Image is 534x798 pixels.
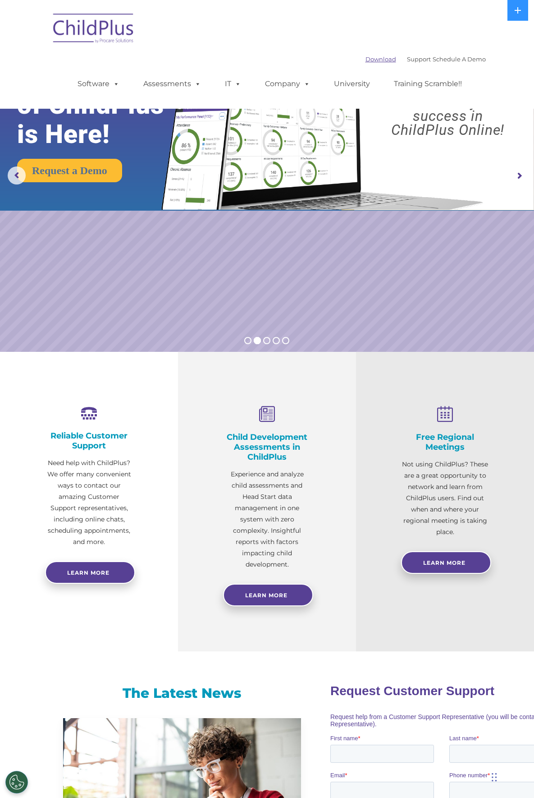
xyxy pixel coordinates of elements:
[407,55,431,63] a: Support
[68,75,128,93] a: Software
[134,75,210,93] a: Assessments
[45,561,135,584] a: Learn more
[5,771,28,793] button: Cookies Settings
[365,55,486,63] font: |
[423,559,466,566] span: Learn More
[216,75,250,93] a: IT
[369,67,527,137] rs-layer: Boost your productivity and streamline your success in ChildPlus Online!
[256,75,319,93] a: Company
[63,684,301,702] h3: The Latest News
[401,459,489,538] p: Not using ChildPlus? These are a great opportunity to network and learn from ChildPlus users. Fin...
[401,432,489,452] h4: Free Regional Meetings
[385,75,471,93] a: Training Scramble!!
[17,61,187,149] rs-layer: The Future of ChildPlus is Here!
[17,159,122,182] a: Request a Demo
[45,457,133,548] p: Need help with ChildPlus? We offer many convenient ways to contact our amazing Customer Support r...
[325,75,379,93] a: University
[67,569,110,576] span: Learn more
[223,584,313,606] a: Learn More
[45,431,133,451] h4: Reliable Customer Support
[119,60,146,66] span: Last name
[223,432,311,462] h4: Child Development Assessments in ChildPlus
[119,97,157,103] span: Phone number
[245,592,288,599] span: Learn More
[433,55,486,63] a: Schedule A Demo
[223,469,311,570] p: Experience and analyze child assessments and Head Start data management in one system with zero c...
[401,551,491,574] a: Learn More
[49,7,139,52] img: ChildPlus by Procare Solutions
[365,55,396,63] a: Download
[387,701,534,798] iframe: Chat Widget
[492,764,497,791] div: Drag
